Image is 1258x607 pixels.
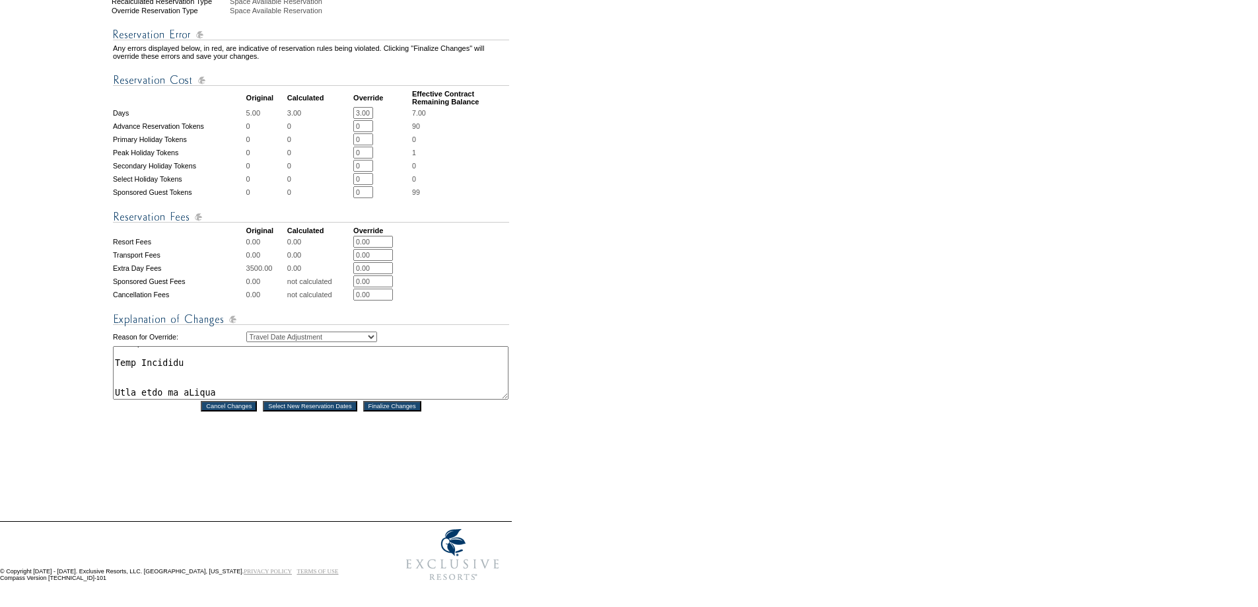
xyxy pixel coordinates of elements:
td: 0 [246,160,286,172]
td: Any errors displayed below, in red, are indicative of reservation rules being violated. Clicking ... [113,44,509,60]
a: TERMS OF USE [297,568,339,575]
td: Sponsored Guest Tokens [113,186,245,198]
span: 1 [412,149,416,157]
span: 0 [412,175,416,183]
td: 0 [287,133,352,145]
td: 0 [287,120,352,132]
div: Space Available Reservation [230,7,510,15]
td: 5.00 [246,107,286,119]
td: 0.00 [246,249,286,261]
td: not calculated [287,289,352,301]
td: 0 [287,186,352,198]
input: Select New Reservation Dates [263,401,357,411]
td: Original [246,90,286,106]
td: Calculated [287,227,352,234]
td: Advance Reservation Tokens [113,120,245,132]
td: Resort Fees [113,236,245,248]
span: 0 [412,162,416,170]
td: 0 [246,147,286,159]
td: 0 [287,173,352,185]
td: Override [353,227,411,234]
td: Peak Holiday Tokens [113,147,245,159]
td: Secondary Holiday Tokens [113,160,245,172]
td: Calculated [287,90,352,106]
span: 0 [412,135,416,143]
td: 0 [246,186,286,198]
td: 0.00 [287,249,352,261]
td: Reason for Override: [113,329,245,345]
span: 99 [412,188,420,196]
td: 0 [246,133,286,145]
span: 7.00 [412,109,426,117]
td: 0.00 [246,236,286,248]
img: Explanation of Changes [113,311,509,328]
img: Exclusive Resorts [394,522,512,588]
td: 0.00 [287,262,352,274]
td: Effective Contract Remaining Balance [412,90,509,106]
td: Primary Holiday Tokens [113,133,245,145]
a: PRIVACY POLICY [244,568,292,575]
img: Reservation Errors [113,26,509,43]
td: Original [246,227,286,234]
td: 0 [287,147,352,159]
td: 0 [287,160,352,172]
div: Override Reservation Type [112,7,228,15]
td: Override [353,90,411,106]
td: Transport Fees [113,249,245,261]
td: 0.00 [246,289,286,301]
td: Select Holiday Tokens [113,173,245,185]
td: 0 [246,173,286,185]
input: Finalize Changes [363,401,421,411]
td: Extra Day Fees [113,262,245,274]
img: Reservation Fees [113,209,509,225]
input: Cancel Changes [201,401,257,411]
td: 0.00 [287,236,352,248]
td: 3.00 [287,107,352,119]
td: Cancellation Fees [113,289,245,301]
td: 3500.00 [246,262,286,274]
td: Sponsored Guest Fees [113,275,245,287]
td: 0 [246,120,286,132]
td: Days [113,107,245,119]
img: Reservation Cost [113,72,509,89]
span: 90 [412,122,420,130]
td: 0.00 [246,275,286,287]
td: not calculated [287,275,352,287]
